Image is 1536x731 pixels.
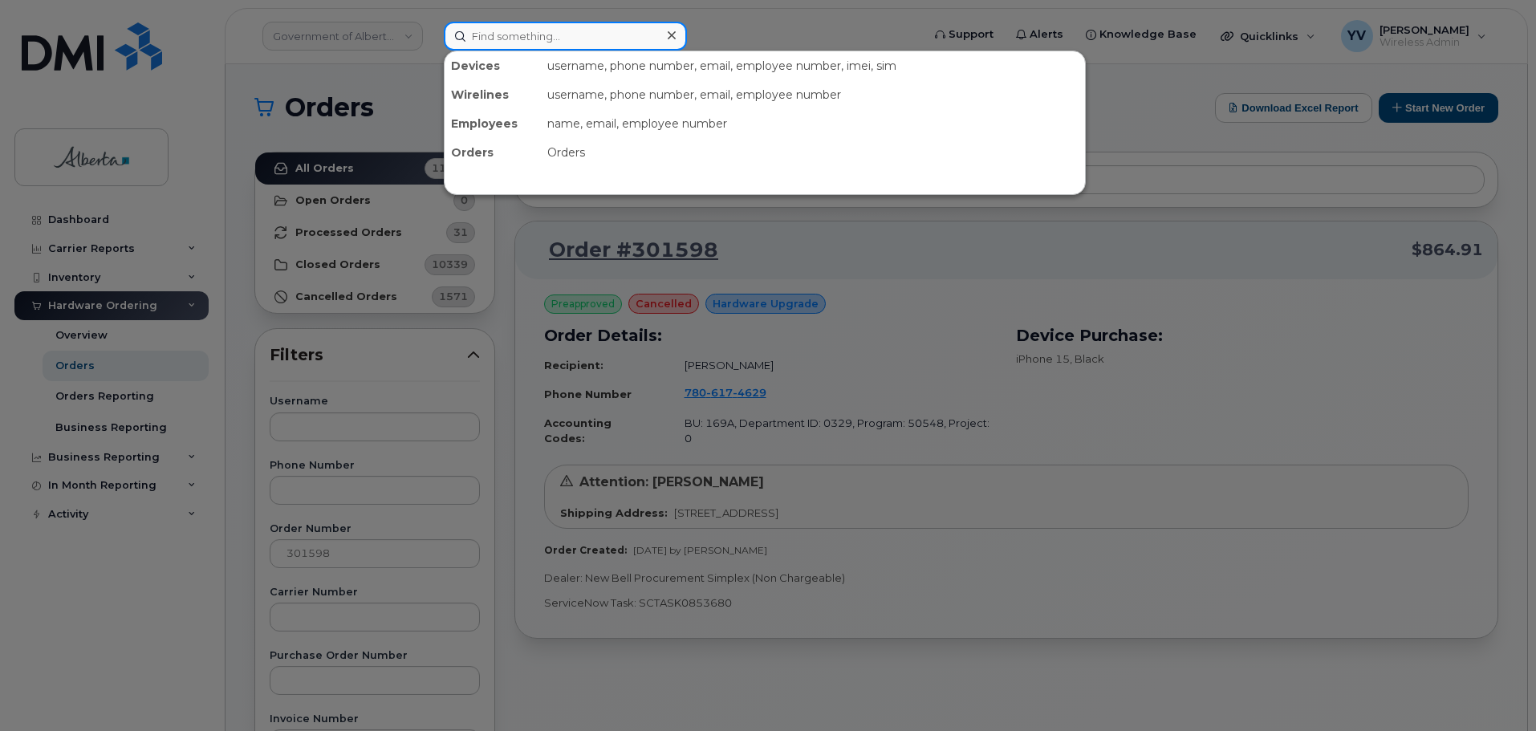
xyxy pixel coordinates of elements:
[445,138,541,167] div: Orders
[445,80,541,109] div: Wirelines
[541,109,1085,138] div: name, email, employee number
[445,51,541,80] div: Devices
[445,109,541,138] div: Employees
[541,138,1085,167] div: Orders
[541,80,1085,109] div: username, phone number, email, employee number
[541,51,1085,80] div: username, phone number, email, employee number, imei, sim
